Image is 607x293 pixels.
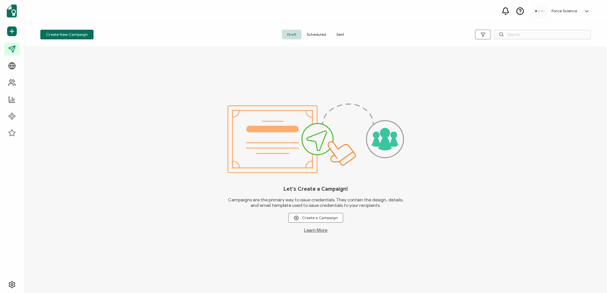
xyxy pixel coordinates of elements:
iframe: Chat Widget [575,262,607,293]
img: d96c2383-09d7-413e-afb5-8f6c84c8c5d6.png [535,10,545,12]
span: Draft [282,30,302,39]
span: Campaigns are the primary way to issue credentials. They contain the design, details, and email t... [224,197,407,208]
a: Learn More [304,227,327,233]
span: Create a Campaign [294,216,338,220]
h1: Let's Create a Campaign! [284,186,348,192]
button: Create New Campaign [40,30,94,39]
span: Sent [331,30,349,39]
h5: Force Science [552,9,577,13]
button: Create a Campaign [288,213,343,223]
img: sertifier-logomark-colored.svg [7,5,17,17]
img: campaigns.svg [227,104,404,173]
span: Scheduled [302,30,331,39]
span: Create New Campaign [46,33,88,36]
input: Search [494,30,591,39]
